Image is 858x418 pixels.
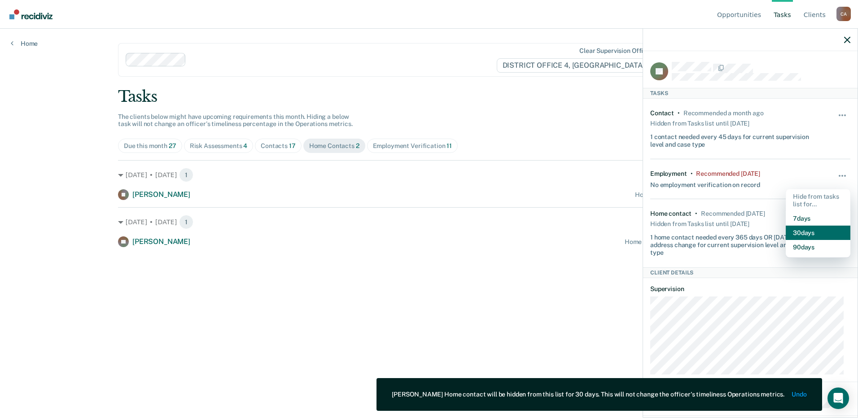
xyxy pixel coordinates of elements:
[497,58,658,73] span: DISTRICT OFFICE 4, [GEOGRAPHIC_DATA]
[792,391,807,398] button: Undo
[9,9,53,19] img: Recidiviz
[356,142,359,149] span: 2
[132,190,190,199] span: [PERSON_NAME]
[786,240,850,254] button: 90 days
[696,170,760,178] div: Recommended 7 days ago
[678,109,680,117] div: •
[124,142,176,150] div: Due this month
[635,191,740,199] div: Home contact recommended [DATE]
[309,142,359,150] div: Home Contacts
[373,142,452,150] div: Employment Verification
[289,142,296,149] span: 17
[179,215,193,229] span: 1
[118,168,740,182] div: [DATE] • [DATE]
[11,39,38,48] a: Home
[786,211,850,226] button: 7 days
[392,391,784,398] div: [PERSON_NAME] Home contact will be hidden from this list for 30 days. This will not change the of...
[836,7,851,21] div: C A
[836,7,851,21] button: Profile dropdown button
[650,170,687,178] div: Employment
[786,226,850,240] button: 30 days
[190,142,248,150] div: Risk Assessments
[643,88,858,99] div: Tasks
[650,218,749,230] div: Hidden from Tasks list until [DATE]
[179,168,193,182] span: 1
[650,109,674,117] div: Contact
[786,189,850,212] div: Hide from tasks list for...
[118,87,740,106] div: Tasks
[683,109,764,117] div: Recommended a month ago
[579,47,656,55] div: Clear supervision officers
[643,267,858,278] div: Client Details
[650,178,760,189] div: No employment verification on record
[650,230,817,256] div: 1 home contact needed every 365 days OR [DATE] of an address change for current supervision level...
[132,237,190,246] span: [PERSON_NAME]
[695,210,697,218] div: •
[261,142,296,150] div: Contacts
[650,210,692,218] div: Home contact
[691,170,693,178] div: •
[447,142,452,149] span: 11
[169,142,176,149] span: 27
[118,215,740,229] div: [DATE] • [DATE]
[118,113,353,128] span: The clients below might have upcoming requirements this month. Hiding a below task will not chang...
[625,238,740,246] div: Home contact recommended in a month
[650,285,850,293] dt: Supervision
[701,210,765,218] div: Recommended 7 days ago
[786,189,850,258] div: Dropdown Menu
[827,388,849,409] div: Open Intercom Messenger
[650,117,749,130] div: Hidden from Tasks list until [DATE]
[243,142,247,149] span: 4
[650,130,817,148] div: 1 contact needed every 45 days for current supervision level and case type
